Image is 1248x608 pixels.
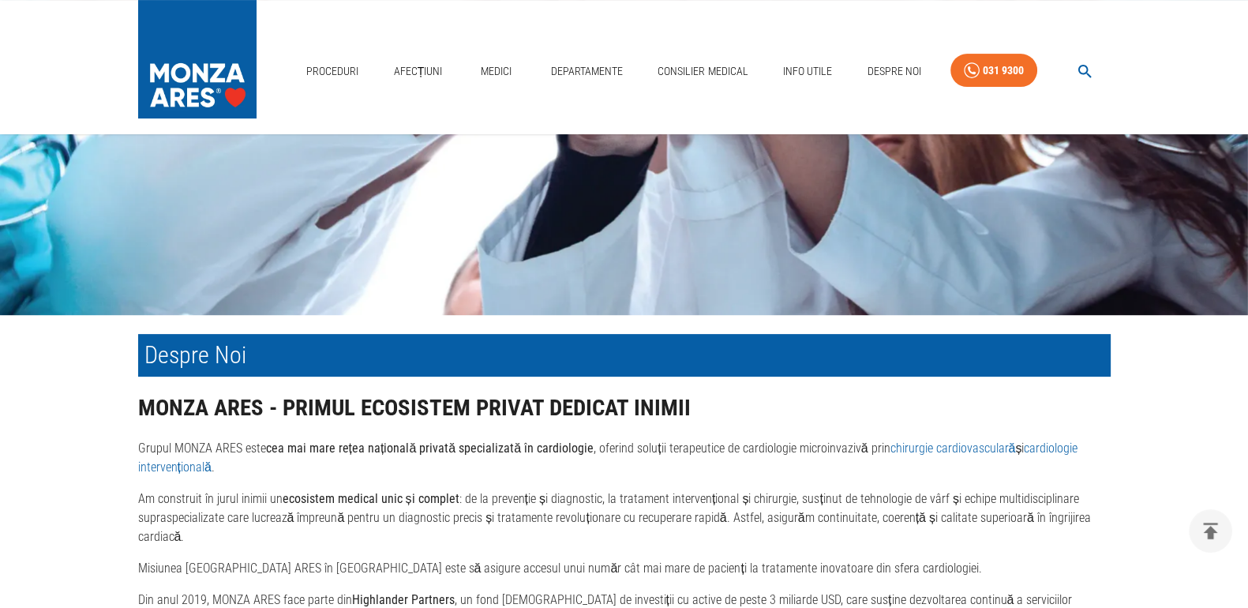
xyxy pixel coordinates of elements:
[471,55,522,88] a: Medici
[545,55,629,88] a: Departamente
[651,55,754,88] a: Consilier Medical
[300,55,365,88] a: Proceduri
[138,559,1111,578] p: Misiunea [GEOGRAPHIC_DATA] ARES în [GEOGRAPHIC_DATA] este să asigure accesul unui număr cât mai m...
[138,396,1111,421] h2: MONZA ARES - PRIMUL ECOSISTEM PRIVAT DEDICAT INIMII
[283,491,459,506] strong: ecosistem medical unic și complet
[138,439,1111,477] p: Grupul MONZA ARES este , oferind soluții terapeutice de cardiologie microinvazivă prin și .
[138,334,1111,377] h1: Despre Noi
[352,592,455,607] strong: Highlander Partners
[138,490,1111,546] p: Am construit în jurul inimii un : de la prevenție și diagnostic, la tratament intervențional și c...
[950,54,1037,88] a: 031 9300
[861,55,928,88] a: Despre Noi
[266,441,594,456] strong: cea mai mare rețea națională privată specializată în cardiologie
[1189,509,1232,553] button: delete
[777,55,838,88] a: Info Utile
[388,55,449,88] a: Afecțiuni
[983,61,1024,81] div: 031 9300
[890,441,1015,456] a: chirurgie cardiovasculară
